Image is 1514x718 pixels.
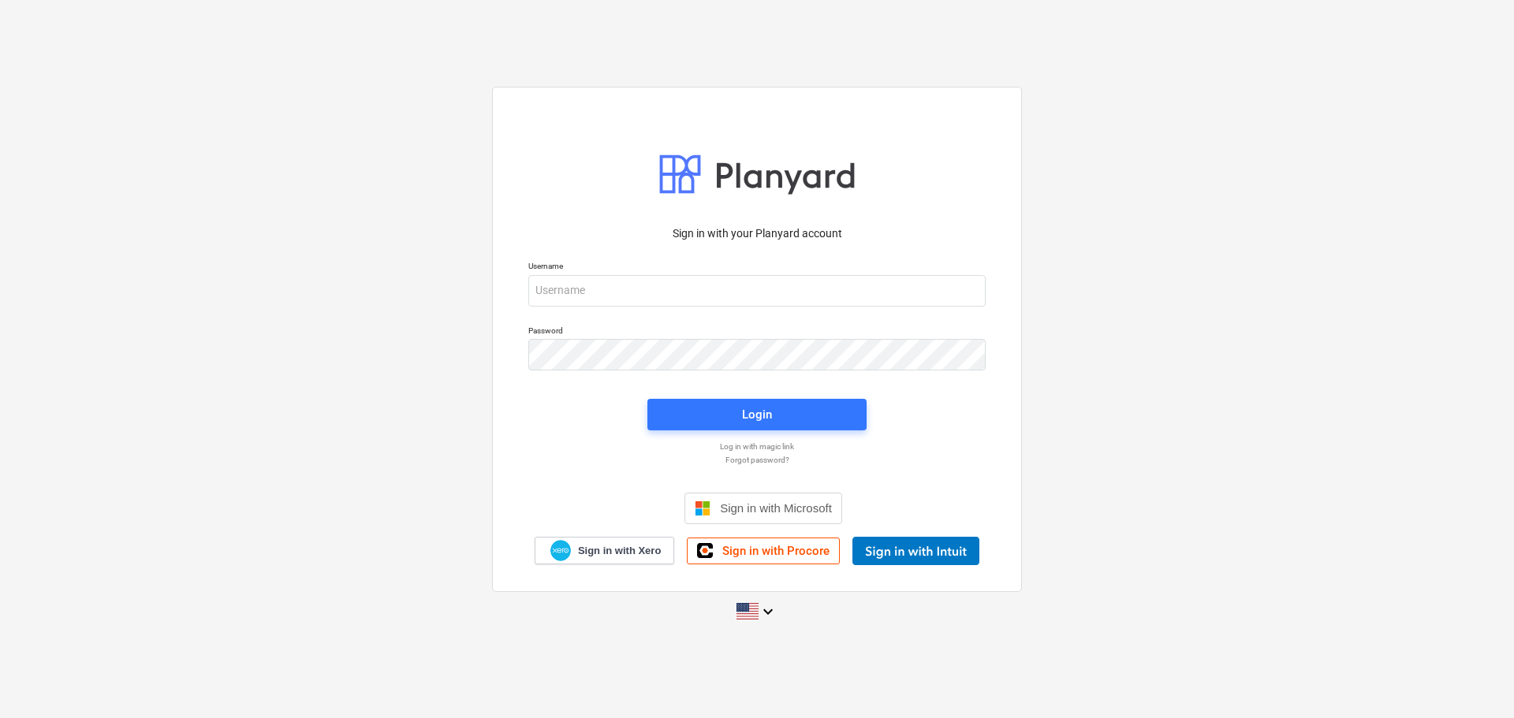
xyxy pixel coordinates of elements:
img: Xero logo [550,540,571,561]
p: Username [528,261,986,274]
input: Username [528,275,986,307]
i: keyboard_arrow_down [759,602,778,621]
p: Sign in with your Planyard account [528,225,986,242]
button: Login [647,399,867,430]
a: Sign in with Xero [535,537,675,564]
img: Microsoft logo [695,500,710,516]
a: Sign in with Procore [687,538,840,564]
a: Log in with magic link [520,441,994,452]
p: Password [528,326,986,339]
span: Sign in with Procore [722,544,830,558]
span: Sign in with Microsoft [720,501,832,515]
span: Sign in with Xero [578,544,661,558]
div: Login [742,404,772,425]
a: Forgot password? [520,455,994,465]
